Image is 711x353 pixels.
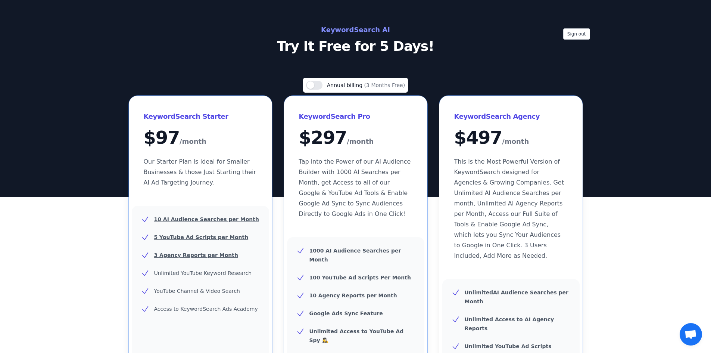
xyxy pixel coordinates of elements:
[154,216,259,222] u: 10 AI Audience Searches per Month
[299,158,411,217] span: Tap into the Power of our AI Audience Builder with 1000 AI Searches per Month, get Access to all ...
[502,136,529,148] span: /month
[154,234,249,240] u: 5 YouTube Ad Scripts per Month
[144,111,257,123] h3: KeywordSearch Starter
[299,128,412,148] div: $ 297
[309,328,404,343] b: Unlimited Access to YouTube Ad Spy 🕵️‍♀️
[154,270,252,276] span: Unlimited YouTube Keyword Research
[299,111,412,123] h3: KeywordSearch Pro
[327,82,364,88] span: Annual billing
[563,28,590,40] button: Sign out
[309,292,397,298] u: 10 Agency Reports per Month
[188,39,523,54] p: Try It Free for 5 Days!
[465,289,569,304] b: AI Audience Searches per Month
[454,158,564,259] span: This is the Most Powerful Version of KeywordSearch designed for Agencies & Growing Companies. Get...
[309,275,411,281] u: 100 YouTube Ad Scripts Per Month
[154,288,240,294] span: YouTube Channel & Video Search
[454,111,568,123] h3: KeywordSearch Agency
[154,252,238,258] u: 3 Agency Reports per Month
[347,136,374,148] span: /month
[180,136,206,148] span: /month
[465,316,554,331] b: Unlimited Access to AI Agency Reports
[465,343,552,349] b: Unlimited YouTube Ad Scripts
[680,323,702,346] a: Открытый чат
[309,248,401,263] u: 1000 AI Audience Searches per Month
[188,24,523,36] h2: KeywordSearch AI
[364,82,405,88] span: (3 Months Free)
[309,310,383,316] b: Google Ads Sync Feature
[454,128,568,148] div: $ 497
[154,306,258,312] span: Access to KeywordSearch Ads Academy
[144,158,256,186] span: Our Starter Plan is Ideal for Smaller Businesses & those Just Starting their AI Ad Targeting Jour...
[465,289,493,295] u: Unlimited
[144,128,257,148] div: $ 97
